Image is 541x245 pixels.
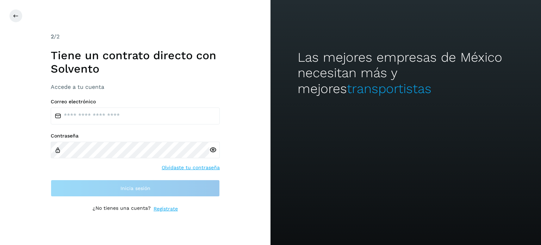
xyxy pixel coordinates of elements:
label: Correo electrónico [51,99,220,105]
span: 2 [51,33,54,40]
label: Contraseña [51,133,220,139]
a: Regístrate [154,205,178,213]
a: Olvidaste tu contraseña [162,164,220,171]
h2: Las mejores empresas de México necesitan más y mejores [298,50,514,97]
p: ¿No tienes una cuenta? [93,205,151,213]
span: transportistas [347,81,431,96]
button: Inicia sesión [51,180,220,197]
h3: Accede a tu cuenta [51,84,220,90]
h1: Tiene un contrato directo con Solvento [51,49,220,76]
div: /2 [51,32,220,41]
span: Inicia sesión [120,186,150,191]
